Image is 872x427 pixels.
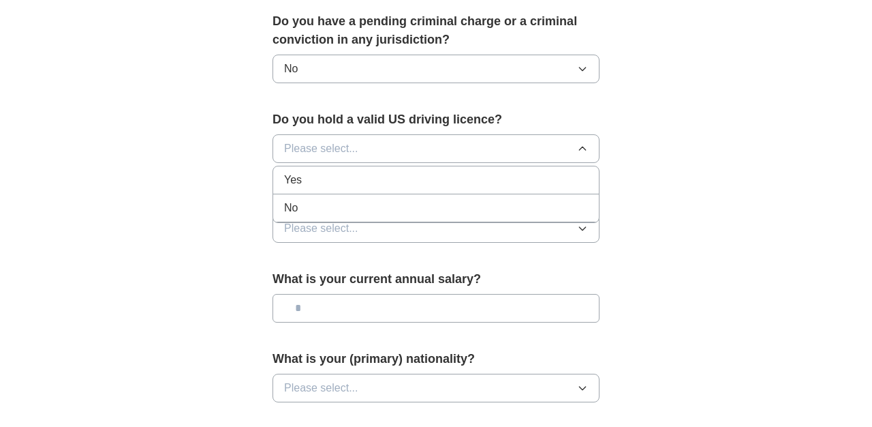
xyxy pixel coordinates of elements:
span: Please select... [284,380,358,396]
button: No [272,55,599,83]
span: No [284,200,298,216]
label: What is your current annual salary? [272,270,599,289]
button: Please select... [272,214,599,243]
label: What is your (primary) nationality? [272,350,599,368]
label: Do you hold a valid US driving licence? [272,111,599,129]
span: No [284,61,298,77]
span: Please select... [284,141,358,157]
span: Yes [284,172,302,188]
label: Do you have a pending criminal charge or a criminal conviction in any jurisdiction? [272,12,599,49]
button: Please select... [272,374,599,402]
button: Please select... [272,134,599,163]
span: Please select... [284,220,358,237]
